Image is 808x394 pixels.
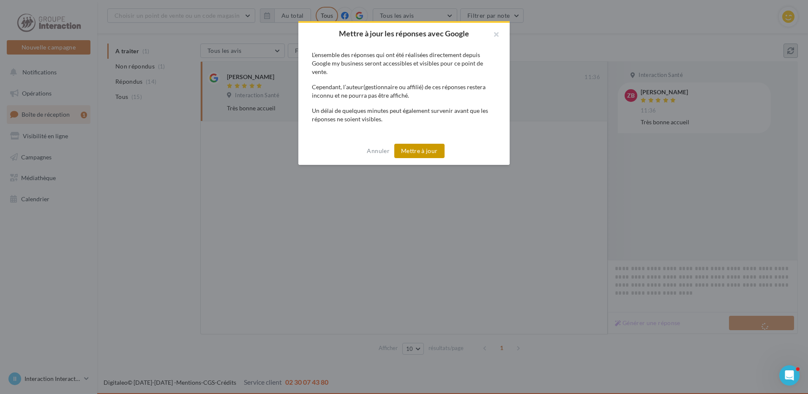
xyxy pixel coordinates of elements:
[312,51,483,75] span: L’ensemble des réponses qui ont été réalisées directement depuis Google my business seront access...
[312,107,496,123] div: Un délai de quelques minutes peut également survenir avant que les réponses ne soient visibles.
[312,30,496,37] h2: Mettre à jour les réponses avec Google
[312,83,496,100] div: Cependant, l’auteur(gestionnaire ou affilié) de ces réponses restera inconnu et ne pourra pas êtr...
[779,365,800,386] iframe: Intercom live chat
[363,146,393,156] button: Annuler
[394,144,445,158] button: Mettre à jour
